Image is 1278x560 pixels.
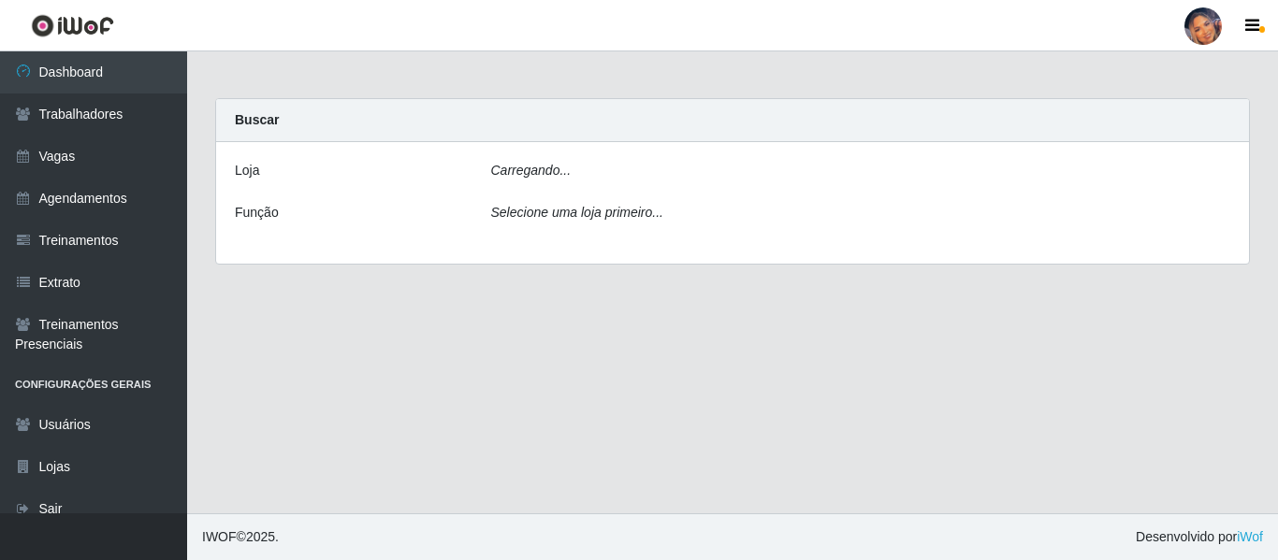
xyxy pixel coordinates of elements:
span: © 2025 . [202,527,279,547]
img: CoreUI Logo [31,14,114,37]
i: Carregando... [491,163,572,178]
label: Loja [235,161,259,180]
strong: Buscar [235,112,279,127]
span: IWOF [202,529,237,544]
a: iWof [1237,529,1263,544]
label: Função [235,203,279,223]
span: Desenvolvido por [1136,527,1263,547]
i: Selecione uma loja primeiro... [491,205,663,220]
